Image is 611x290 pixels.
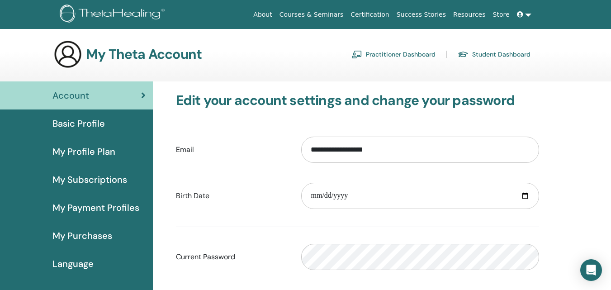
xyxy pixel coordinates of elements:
h3: My Theta Account [86,46,202,62]
label: Current Password [169,248,295,266]
h3: Edit your account settings and change your password [176,92,539,109]
span: My Payment Profiles [52,201,139,214]
span: My Profile Plan [52,145,115,158]
span: Language [52,257,94,271]
a: About [250,6,275,23]
label: Birth Date [169,187,295,204]
span: Basic Profile [52,117,105,130]
a: Practitioner Dashboard [351,47,436,62]
a: Courses & Seminars [276,6,347,23]
a: Success Stories [393,6,450,23]
div: Open Intercom Messenger [580,259,602,281]
span: My Subscriptions [52,173,127,186]
a: Certification [347,6,393,23]
a: Resources [450,6,489,23]
img: chalkboard-teacher.svg [351,50,362,58]
span: Account [52,89,89,102]
img: generic-user-icon.jpg [53,40,82,69]
img: logo.png [60,5,168,25]
a: Student Dashboard [458,47,530,62]
img: graduation-cap.svg [458,51,469,58]
a: Store [489,6,513,23]
label: Email [169,141,295,158]
span: My Purchases [52,229,112,242]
